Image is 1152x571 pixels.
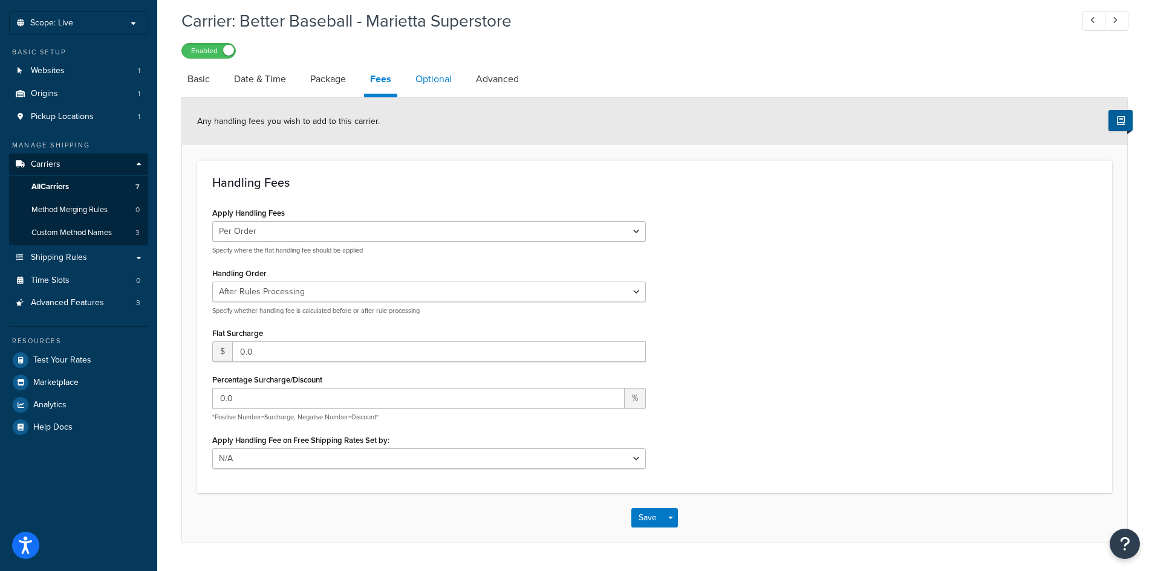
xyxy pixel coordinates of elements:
[33,355,91,366] span: Test Your Rates
[31,182,69,192] span: All Carriers
[138,89,140,99] span: 1
[9,222,148,244] a: Custom Method Names3
[9,394,148,416] a: Analytics
[9,292,148,314] li: Advanced Features
[9,199,148,221] a: Method Merging Rules0
[9,372,148,393] a: Marketplace
[9,106,148,128] li: Pickup Locations
[9,60,148,82] a: Websites1
[135,182,140,192] span: 7
[9,153,148,176] a: Carriers
[31,298,104,308] span: Advanced Features
[212,436,389,445] label: Apply Handling Fee on Free Shipping Rates Set by:
[1105,11,1128,31] a: Next Record
[212,269,267,278] label: Handling Order
[228,65,292,94] a: Date & Time
[212,329,263,338] label: Flat Surcharge
[31,160,60,170] span: Carriers
[212,176,1097,189] h3: Handling Fees
[31,253,87,263] span: Shipping Rules
[135,228,140,238] span: 3
[212,306,646,315] p: Specify whether handling fee is calculated before or after rule processing
[1082,11,1106,31] a: Previous Record
[182,44,235,58] label: Enabled
[304,65,352,94] a: Package
[31,89,58,99] span: Origins
[9,349,148,371] a: Test Your Rates
[409,65,458,94] a: Optional
[9,83,148,105] li: Origins
[1108,110,1133,131] button: Show Help Docs
[9,47,148,57] div: Basic Setup
[33,422,73,433] span: Help Docs
[33,400,67,410] span: Analytics
[625,388,646,408] span: %
[212,413,646,422] p: *Positive Number=Surcharge, Negative Number=Discount*
[212,208,285,218] label: Apply Handling Fees
[9,60,148,82] li: Websites
[212,375,322,384] label: Percentage Surcharge/Discount
[31,112,94,122] span: Pickup Locations
[135,205,140,215] span: 0
[212,341,232,362] span: $
[181,9,1060,33] h1: Carrier: Better Baseball - Marietta Superstore
[9,140,148,150] div: Manage Shipping
[470,65,525,94] a: Advanced
[9,292,148,314] a: Advanced Features3
[33,378,79,388] span: Marketplace
[136,276,140,286] span: 0
[31,205,108,215] span: Method Merging Rules
[1110,529,1140,559] button: Open Resource Center
[138,66,140,76] span: 1
[9,222,148,244] li: Custom Method Names
[9,269,148,292] li: Time Slots
[9,106,148,128] a: Pickup Locations1
[9,199,148,221] li: Method Merging Rules
[9,247,148,269] a: Shipping Rules
[181,65,216,94] a: Basic
[31,66,65,76] span: Websites
[631,508,664,527] button: Save
[9,269,148,292] a: Time Slots0
[364,65,397,97] a: Fees
[197,115,380,127] span: Any handling fees you wish to add to this carrier.
[31,228,112,238] span: Custom Method Names
[30,18,73,28] span: Scope: Live
[31,276,70,286] span: Time Slots
[9,83,148,105] a: Origins1
[9,176,148,198] a: AllCarriers7
[9,336,148,346] div: Resources
[138,112,140,122] span: 1
[9,416,148,438] a: Help Docs
[212,246,646,255] p: Specify where the flat handling fee should be applied
[9,153,148,245] li: Carriers
[136,298,140,308] span: 3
